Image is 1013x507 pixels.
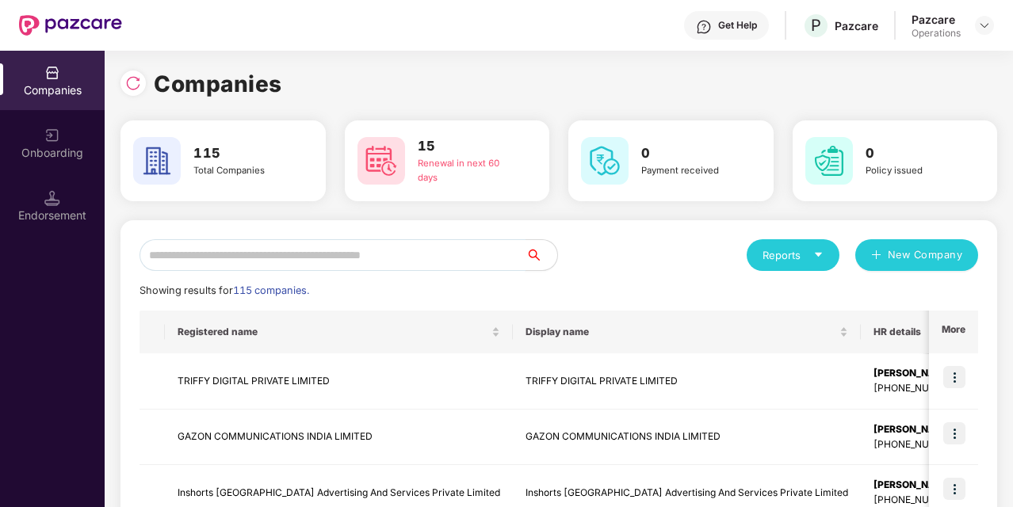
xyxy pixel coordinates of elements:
span: Showing results for [140,284,309,296]
h3: 115 [193,143,292,164]
img: svg+xml;base64,PHN2ZyB3aWR0aD0iMTQuNSIgaGVpZ2h0PSIxNC41IiB2aWV3Qm94PSIwIDAgMTYgMTYiIGZpbGw9Im5vbm... [44,190,60,206]
td: GAZON COMMUNICATIONS INDIA LIMITED [165,410,513,466]
img: svg+xml;base64,PHN2ZyB4bWxucz0iaHR0cDovL3d3dy53My5vcmcvMjAwMC9zdmciIHdpZHRoPSI2MCIgaGVpZ2h0PSI2MC... [133,137,181,185]
span: Registered name [178,326,488,338]
img: icon [943,422,965,444]
img: svg+xml;base64,PHN2ZyB4bWxucz0iaHR0cDovL3d3dy53My5vcmcvMjAwMC9zdmciIHdpZHRoPSI2MCIgaGVpZ2h0PSI2MC... [357,137,405,185]
td: TRIFFY DIGITAL PRIVATE LIMITED [165,353,513,410]
span: Display name [526,326,836,338]
td: GAZON COMMUNICATIONS INDIA LIMITED [513,410,861,466]
h3: 0 [641,143,740,164]
span: New Company [888,247,963,263]
div: Total Companies [193,164,292,178]
img: svg+xml;base64,PHN2ZyBpZD0iUmVsb2FkLTMyeDMyIiB4bWxucz0iaHR0cDovL3d3dy53My5vcmcvMjAwMC9zdmciIHdpZH... [125,75,141,91]
td: TRIFFY DIGITAL PRIVATE LIMITED [513,353,861,410]
img: svg+xml;base64,PHN2ZyBpZD0iSGVscC0zMngzMiIgeG1sbnM9Imh0dHA6Ly93d3cudzMub3JnLzIwMDAvc3ZnIiB3aWR0aD... [696,19,712,35]
div: Operations [912,27,961,40]
img: icon [943,366,965,388]
span: plus [871,250,881,262]
div: Get Help [718,19,757,32]
img: svg+xml;base64,PHN2ZyBpZD0iRHJvcGRvd24tMzJ4MzIiIHhtbG5zPSJodHRwOi8vd3d3LnczLm9yZy8yMDAwL3N2ZyIgd2... [978,19,991,32]
img: svg+xml;base64,PHN2ZyB4bWxucz0iaHR0cDovL3d3dy53My5vcmcvMjAwMC9zdmciIHdpZHRoPSI2MCIgaGVpZ2h0PSI2MC... [805,137,853,185]
h1: Companies [154,67,282,101]
div: Renewal in next 60 days [418,157,517,185]
span: search [525,249,557,261]
h3: 0 [866,143,965,164]
span: P [811,16,821,35]
th: Registered name [165,311,513,353]
div: Reports [763,247,824,263]
img: svg+xml;base64,PHN2ZyB4bWxucz0iaHR0cDovL3d3dy53My5vcmcvMjAwMC9zdmciIHdpZHRoPSI2MCIgaGVpZ2h0PSI2MC... [581,137,629,185]
img: svg+xml;base64,PHN2ZyB3aWR0aD0iMjAiIGhlaWdodD0iMjAiIHZpZXdCb3g9IjAgMCAyMCAyMCIgZmlsbD0ibm9uZSIgeG... [44,128,60,143]
span: 115 companies. [233,284,309,296]
div: Pazcare [835,18,878,33]
th: Display name [513,311,861,353]
img: New Pazcare Logo [19,15,122,36]
button: plusNew Company [855,239,978,271]
h3: 15 [418,136,517,157]
img: svg+xml;base64,PHN2ZyBpZD0iQ29tcGFuaWVzIiB4bWxucz0iaHR0cDovL3d3dy53My5vcmcvMjAwMC9zdmciIHdpZHRoPS... [44,65,60,81]
img: icon [943,478,965,500]
button: search [525,239,558,271]
div: Pazcare [912,12,961,27]
div: Payment received [641,164,740,178]
th: More [929,311,978,353]
span: caret-down [813,250,824,260]
div: Policy issued [866,164,965,178]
